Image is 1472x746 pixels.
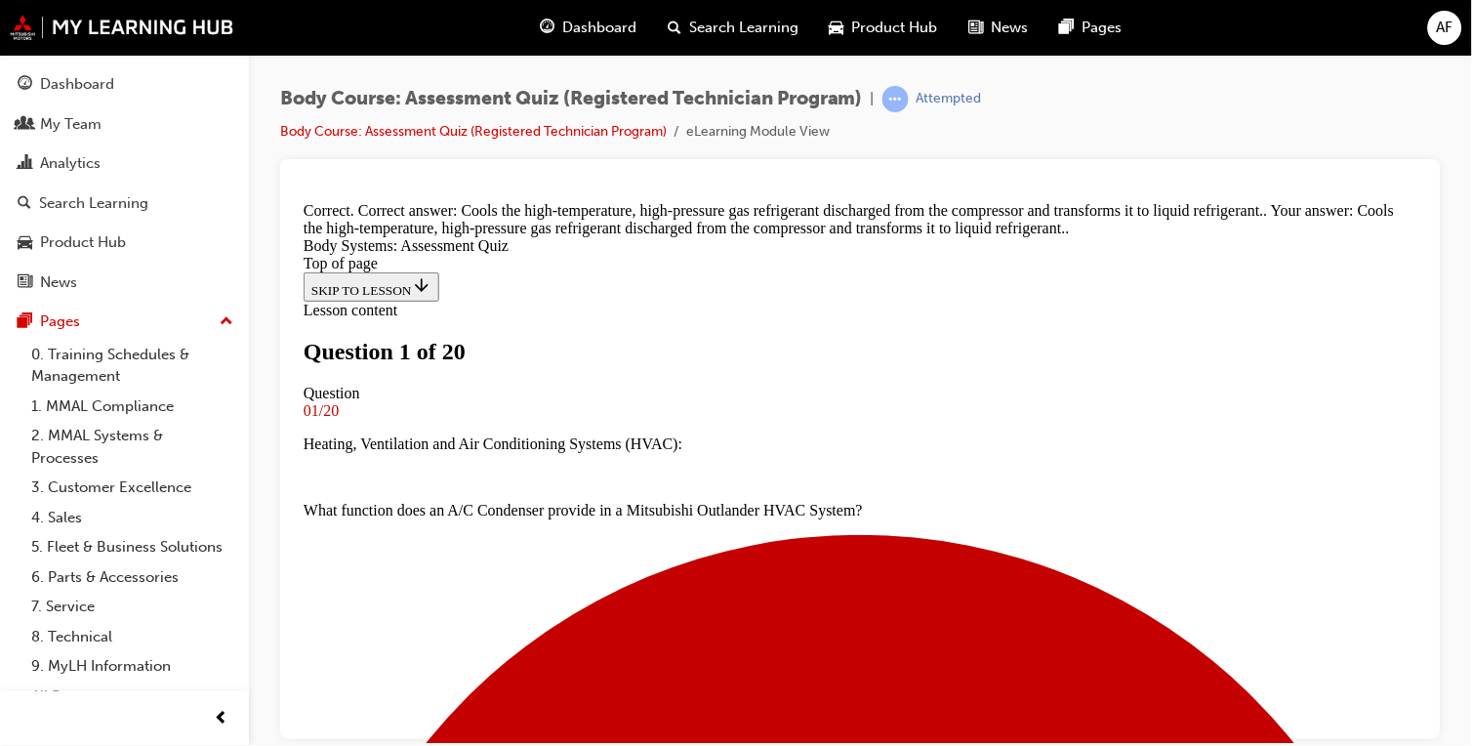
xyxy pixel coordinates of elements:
[1044,8,1138,48] a: pages-iconPages
[8,43,1122,61] div: Body Systems: Assessment Quiz
[8,241,1122,259] p: Heating, Ventilation and Air Conditioning Systems (HVAC):
[540,16,554,40] span: guage-icon
[830,16,844,40] span: car-icon
[10,15,234,40] img: mmal
[23,682,241,712] a: All Pages
[8,8,1122,43] div: Correct. Correct answer: Cools the high-temperature, high-pressure gas refrigerant discharged fro...
[917,90,982,108] div: Attempted
[8,61,1122,78] div: Top of page
[852,17,938,39] span: Product Hub
[16,89,136,104] span: SKIP TO LESSON
[814,8,954,48] a: car-iconProduct Hub
[40,231,126,254] div: Product Hub
[1060,16,1075,40] span: pages-icon
[882,86,909,112] span: learningRecordVerb_ATTEMPT-icon
[40,73,114,96] div: Dashboard
[23,340,241,392] a: 0. Training Schedules & Management
[23,473,241,503] a: 3. Customer Excellence
[686,121,830,144] li: eLearning Module View
[220,310,233,335] span: up-icon
[8,304,241,340] button: Pages
[954,8,1044,48] a: news-iconNews
[8,225,241,261] a: Product Hub
[23,392,241,422] a: 1. MMAL Compliance
[23,651,241,682] a: 9. MyLH Information
[23,503,241,533] a: 4. Sales
[23,622,241,652] a: 8. Technical
[215,707,229,731] span: prev-icon
[1437,17,1453,39] span: AF
[1083,17,1123,39] span: Pages
[280,88,863,110] span: Body Course: Assessment Quiz (Registered Technician Program)
[18,155,32,173] span: chart-icon
[969,16,984,40] span: news-icon
[23,562,241,593] a: 6. Parts & Accessories
[23,592,241,622] a: 7. Service
[992,17,1029,39] span: News
[18,76,32,94] span: guage-icon
[40,271,77,294] div: News
[40,113,102,136] div: My Team
[8,62,241,304] button: DashboardMy TeamAnalyticsSearch LearningProduct HubNews
[40,311,80,333] div: Pages
[18,274,32,292] span: news-icon
[8,190,1122,208] div: Question
[652,8,814,48] a: search-iconSearch Learning
[18,195,31,213] span: search-icon
[8,66,241,103] a: Dashboard
[18,313,32,331] span: pages-icon
[40,152,101,175] div: Analytics
[8,107,102,124] span: Lesson content
[18,234,32,252] span: car-icon
[689,17,798,39] span: Search Learning
[8,308,1122,325] p: What function does an A/C Condenser provide in a Mitsubishi Outlander HVAC System?
[280,123,667,140] a: Body Course: Assessment Quiz (Registered Technician Program)
[668,16,681,40] span: search-icon
[562,17,636,39] span: Dashboard
[8,265,241,301] a: News
[39,192,148,215] div: Search Learning
[18,116,32,134] span: people-icon
[23,421,241,473] a: 2. MMAL Systems & Processes
[8,78,143,107] button: SKIP TO LESSON
[8,145,241,182] a: Analytics
[524,8,652,48] a: guage-iconDashboard
[23,532,241,562] a: 5. Fleet & Business Solutions
[8,186,241,222] a: Search Learning
[871,88,875,110] span: |
[1428,11,1462,45] button: AF
[8,208,1122,226] div: 01/20
[8,145,1122,171] h1: Question 1 of 20
[8,106,241,143] a: My Team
